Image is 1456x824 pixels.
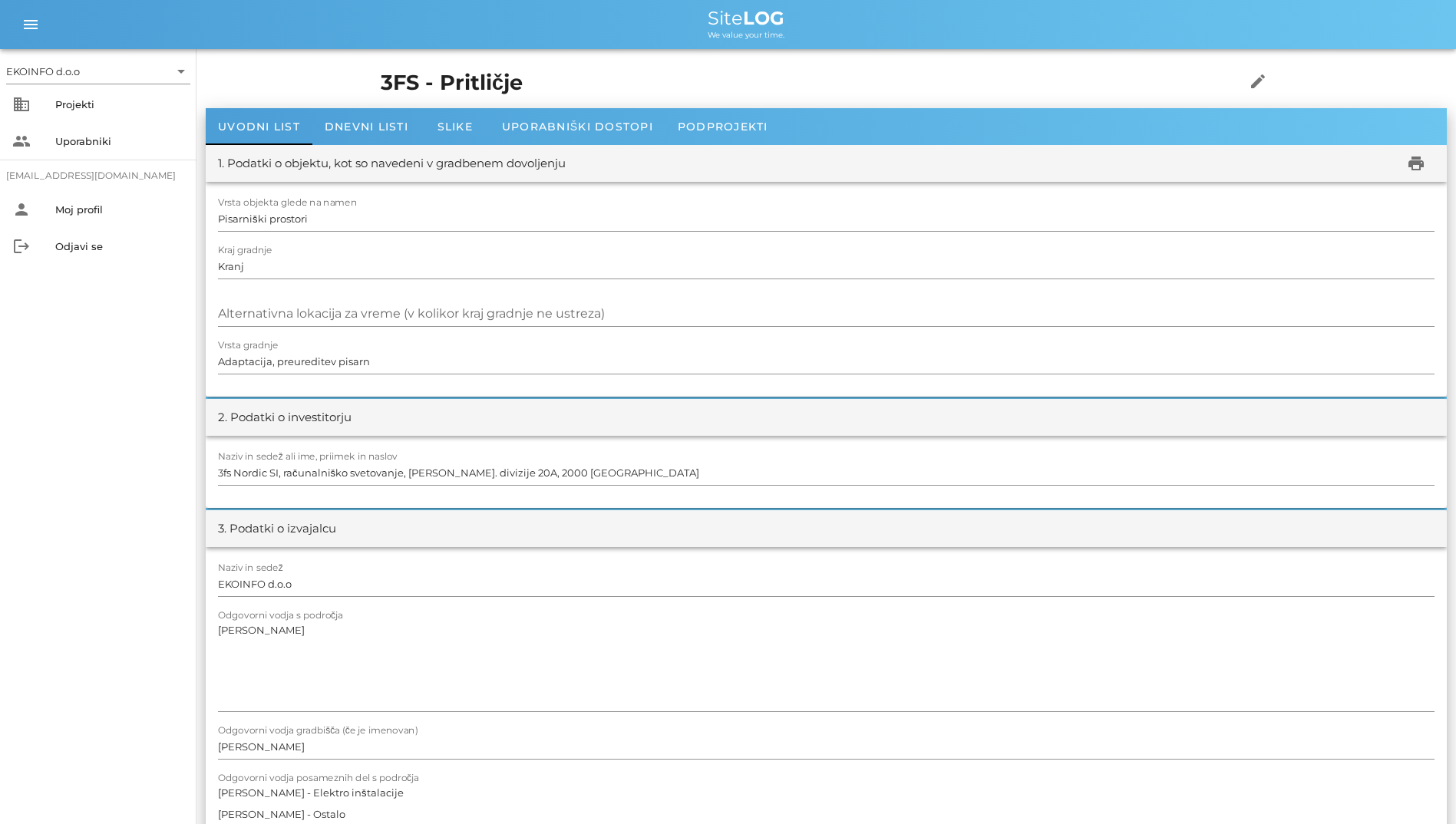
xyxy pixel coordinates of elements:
i: logout [12,237,31,255]
span: Podprojekti [678,120,768,133]
div: 3. Podatki o izvajalcu [218,520,336,538]
span: Dnevni listi [325,120,408,133]
label: Odgovorni vodja gradbišča (če je imenovan) [218,725,418,737]
div: EKOINFO d.o.o [6,64,80,78]
iframe: Chat Widget [1236,658,1456,824]
div: 1. Podatki o objektu, kot so navedeni v gradbenem dovoljenju [218,155,566,173]
label: Odgovorni vodja s področja [218,610,343,621]
label: Naziv in sedež [218,562,283,574]
label: Vrsta objekta glede na namen [218,197,357,209]
span: Slike [437,120,473,133]
span: We value your time. [708,30,784,40]
span: Site [708,7,784,29]
div: EKOINFO d.o.o [6,59,190,84]
b: LOG [743,7,784,29]
div: Projekti [55,98,184,110]
h1: 3FS - Pritličje [381,68,1197,99]
div: Uporabniki [55,135,184,147]
i: arrow_drop_down [172,62,190,81]
i: edit [1249,72,1267,91]
span: Uvodni list [218,120,300,133]
label: Odgovorni vodja posameznih del s področja [218,773,419,784]
i: print [1407,154,1425,173]
div: 2. Podatki o investitorju [218,409,352,427]
label: Vrsta gradnje [218,340,279,351]
div: Odjavi se [55,240,184,252]
i: business [12,95,31,114]
label: Naziv in sedež ali ime, priimek in naslov [218,451,398,463]
label: Kraj gradnje [218,245,272,256]
div: Pripomoček za klepet [1236,658,1456,824]
span: Uporabniški dostopi [502,120,653,133]
div: Moj profil [55,203,184,216]
i: people [12,132,31,150]
i: menu [21,15,40,34]
i: person [12,200,31,219]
